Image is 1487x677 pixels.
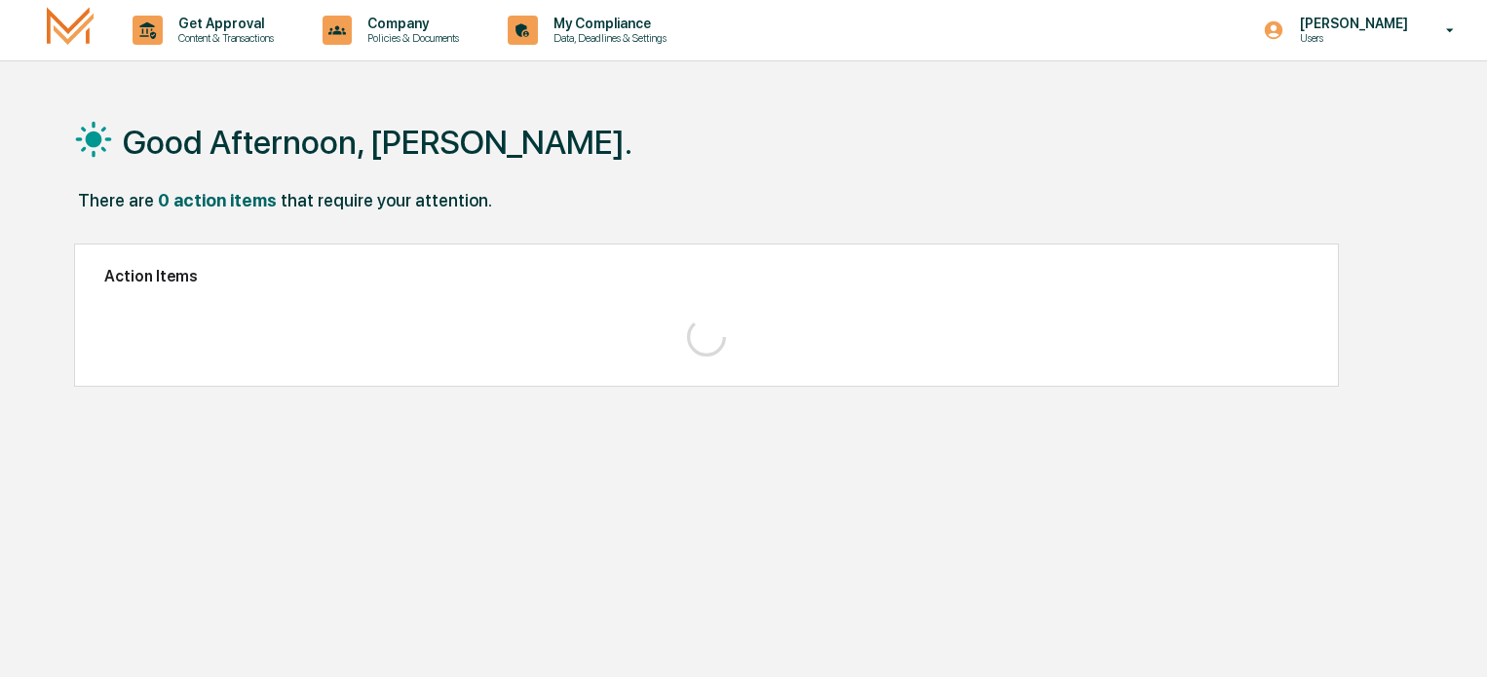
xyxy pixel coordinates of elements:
[104,267,1309,285] h2: Action Items
[352,31,469,45] p: Policies & Documents
[538,16,676,31] p: My Compliance
[123,123,632,162] h1: Good Afternoon, [PERSON_NAME].
[1284,16,1418,31] p: [PERSON_NAME]
[281,190,492,210] div: that require your attention.
[352,16,469,31] p: Company
[1284,31,1418,45] p: Users
[163,31,284,45] p: Content & Transactions
[47,7,94,53] img: logo
[163,16,284,31] p: Get Approval
[538,31,676,45] p: Data, Deadlines & Settings
[158,190,277,210] div: 0 action items
[78,190,154,210] div: There are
